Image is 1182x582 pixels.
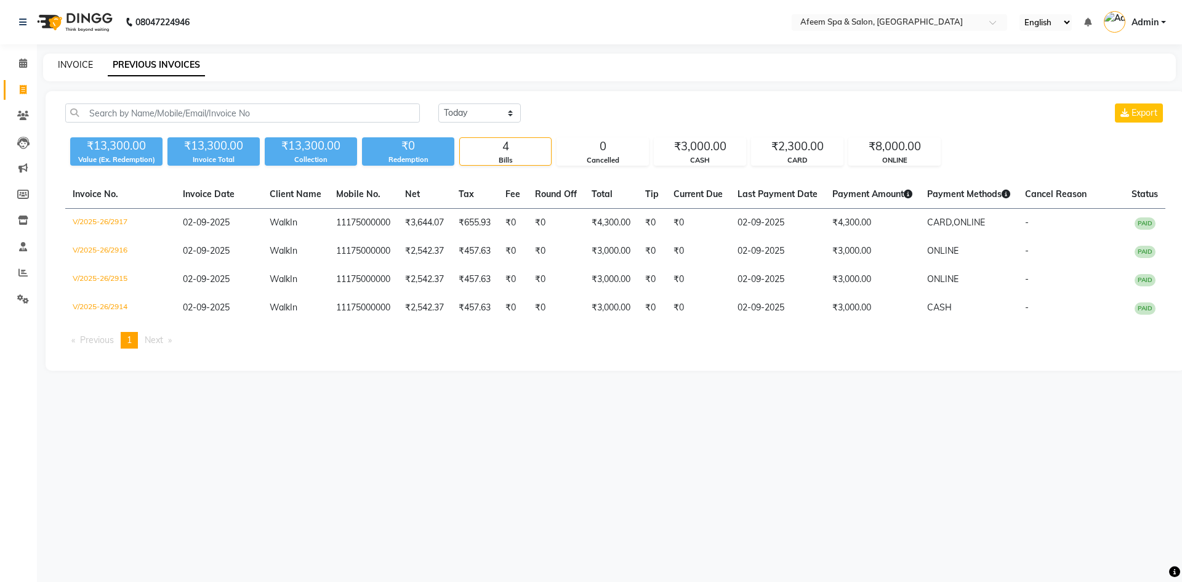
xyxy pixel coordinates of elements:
td: ₹3,000.00 [584,294,638,322]
td: ₹3,000.00 [584,237,638,265]
span: 02-09-2025 [183,217,230,228]
td: 11175000000 [329,209,398,238]
td: ₹0 [638,294,666,322]
div: ₹2,300.00 [752,138,843,155]
td: ₹0 [528,209,584,238]
div: ₹3,000.00 [654,138,746,155]
td: 02-09-2025 [730,294,825,322]
span: PAID [1135,246,1156,258]
td: ₹0 [638,265,666,294]
td: ₹2,542.37 [398,265,451,294]
div: Collection [265,155,357,165]
td: ₹0 [498,237,528,265]
td: 02-09-2025 [730,265,825,294]
td: ₹3,644.07 [398,209,451,238]
span: In [290,217,297,228]
img: logo [31,5,116,39]
td: ₹4,300.00 [825,209,920,238]
span: Payment Methods [927,188,1010,200]
td: V/2025-26/2914 [65,294,175,322]
div: CARD [752,155,843,166]
span: 02-09-2025 [183,273,230,285]
div: ₹8,000.00 [849,138,940,155]
div: ₹13,300.00 [167,137,260,155]
span: Net [405,188,420,200]
div: Value (Ex. Redemption) [70,155,163,165]
td: ₹457.63 [451,294,498,322]
td: 02-09-2025 [730,209,825,238]
span: Total [592,188,613,200]
span: 1 [127,334,132,346]
td: ₹3,000.00 [825,265,920,294]
span: PAID [1135,217,1156,230]
td: 11175000000 [329,294,398,322]
td: ₹457.63 [451,265,498,294]
span: Payment Amount [832,188,912,200]
td: ₹0 [528,294,584,322]
input: Search by Name/Mobile/Email/Invoice No [65,103,420,123]
span: Client Name [270,188,321,200]
span: Tip [645,188,659,200]
span: In [290,245,297,256]
span: CARD, [927,217,954,228]
span: Walk [270,302,290,313]
td: ₹0 [666,237,730,265]
span: Previous [80,334,114,346]
td: ₹0 [666,265,730,294]
a: INVOICE [58,59,93,70]
div: 4 [460,138,551,155]
span: Invoice Date [183,188,235,200]
td: ₹3,000.00 [825,294,920,322]
span: Export [1132,107,1157,118]
b: 08047224946 [135,5,190,39]
div: ₹0 [362,137,454,155]
span: - [1025,302,1029,313]
td: ₹457.63 [451,237,498,265]
span: Admin [1132,16,1159,29]
span: Walk [270,245,290,256]
span: PAID [1135,302,1156,315]
div: Cancelled [557,155,648,166]
td: ₹0 [498,294,528,322]
td: ₹0 [638,209,666,238]
td: 11175000000 [329,265,398,294]
td: 11175000000 [329,237,398,265]
button: Export [1115,103,1163,123]
td: V/2025-26/2915 [65,265,175,294]
div: ₹13,300.00 [265,137,357,155]
span: ONLINE [927,245,959,256]
span: Last Payment Date [738,188,818,200]
td: ₹0 [666,294,730,322]
td: ₹4,300.00 [584,209,638,238]
td: ₹2,542.37 [398,237,451,265]
span: - [1025,273,1029,285]
span: ONLINE [927,273,959,285]
span: Walk [270,217,290,228]
div: ONLINE [849,155,940,166]
a: PREVIOUS INVOICES [108,54,205,76]
span: In [290,273,297,285]
div: Bills [460,155,551,166]
span: Current Due [673,188,723,200]
span: Invoice No. [73,188,118,200]
span: CASH [927,302,952,313]
td: ₹0 [666,209,730,238]
span: PAID [1135,274,1156,286]
span: Cancel Reason [1025,188,1087,200]
td: ₹0 [498,209,528,238]
div: 0 [557,138,648,155]
td: ₹0 [498,265,528,294]
span: Next [145,334,163,346]
td: ₹3,000.00 [825,237,920,265]
span: Status [1132,188,1158,200]
div: Redemption [362,155,454,165]
span: - [1025,217,1029,228]
span: Fee [505,188,520,200]
span: Mobile No. [336,188,380,200]
td: ₹655.93 [451,209,498,238]
nav: Pagination [65,332,1165,349]
span: ONLINE [954,217,985,228]
span: 02-09-2025 [183,302,230,313]
span: Round Off [535,188,577,200]
span: In [290,302,297,313]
